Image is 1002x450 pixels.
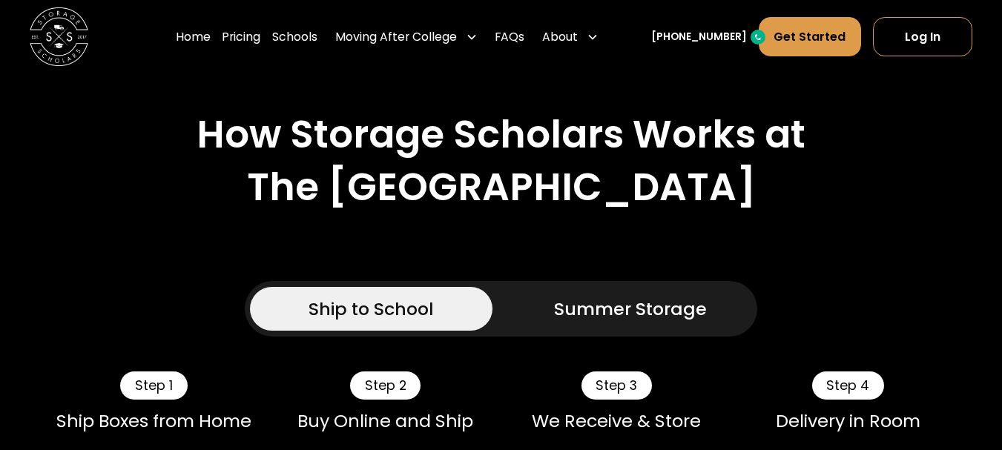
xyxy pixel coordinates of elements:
div: Moving After College [329,16,483,57]
div: Ship to School [309,296,434,322]
img: Storage Scholars main logo [30,7,88,66]
a: Home [176,16,211,57]
div: About [536,16,604,57]
a: Log In [873,17,972,56]
div: Summer Storage [554,296,707,322]
div: Delivery in Room [744,411,952,431]
div: Buy Online and Ship [281,411,489,431]
div: Step 3 [581,371,653,399]
div: About [542,28,578,46]
div: We Receive & Store [512,411,720,431]
a: home [30,7,88,66]
div: Step 2 [350,371,421,399]
a: FAQs [495,16,524,57]
a: Pricing [222,16,260,57]
a: Schools [272,16,317,57]
div: Step 1 [120,371,188,399]
a: [PHONE_NUMBER] [651,29,747,44]
h2: The [GEOGRAPHIC_DATA] [247,165,756,211]
div: Moving After College [335,28,457,46]
h2: How Storage Scholars Works at [197,112,805,158]
div: Ship Boxes from Home [50,411,258,431]
div: Step 4 [812,371,885,399]
a: Get Started [759,17,862,56]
